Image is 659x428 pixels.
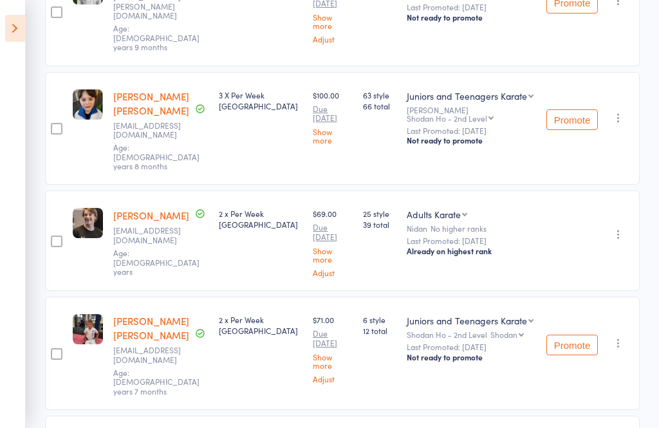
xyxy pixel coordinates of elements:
[363,208,396,219] span: 25 style
[407,224,536,232] div: Nidan
[363,314,396,325] span: 6 style
[113,346,197,364] small: darrellandjane@hotmail.com
[407,208,461,221] div: Adults Karate
[407,352,536,362] div: Not ready to promote
[313,208,352,277] div: $69.00
[313,89,352,145] div: $100.00
[407,246,536,256] div: Already on highest rank
[407,89,527,102] div: Juniors and Teenagers Karate
[313,314,352,383] div: $71.00
[219,314,303,336] div: 2 x Per Week [GEOGRAPHIC_DATA]
[313,127,352,144] a: Show more
[407,106,536,122] div: [PERSON_NAME]
[363,325,396,336] span: 12 total
[407,135,536,145] div: Not ready to promote
[313,104,352,123] small: Due [DATE]
[407,114,487,122] div: Shodan Ho - 2nd Level
[407,3,536,12] small: Last Promoted: [DATE]
[73,208,103,238] img: image1730786227.png
[431,223,487,234] span: No higher ranks
[313,223,352,241] small: Due [DATE]
[313,353,352,369] a: Show more
[313,375,352,383] a: Adjust
[407,314,527,327] div: Juniors and Teenagers Karate
[113,121,197,140] small: stefleevers@gmail.com
[490,330,517,339] div: Shodan
[313,35,352,43] a: Adjust
[113,23,200,52] span: Age: [DEMOGRAPHIC_DATA] years 9 months
[73,314,103,344] img: image1619074835.png
[113,247,200,277] span: Age: [DEMOGRAPHIC_DATA] years
[113,314,189,342] a: [PERSON_NAME] [PERSON_NAME]
[363,89,396,100] span: 63 style
[313,329,352,348] small: Due [DATE]
[113,367,200,396] span: Age: [DEMOGRAPHIC_DATA] years 7 months
[73,89,103,120] img: image1614142343.png
[407,342,536,351] small: Last Promoted: [DATE]
[313,13,352,30] a: Show more
[407,12,536,23] div: Not ready to promote
[546,109,598,130] button: Promote
[363,219,396,230] span: 39 total
[219,89,303,111] div: 3 X Per Week [GEOGRAPHIC_DATA]
[546,335,598,355] button: Promote
[113,142,200,171] span: Age: [DEMOGRAPHIC_DATA] years 8 months
[113,209,189,222] a: [PERSON_NAME]
[363,100,396,111] span: 66 total
[219,208,303,230] div: 2 x Per Week [GEOGRAPHIC_DATA]
[407,236,536,245] small: Last Promoted: [DATE]
[407,126,536,135] small: Last Promoted: [DATE]
[313,247,352,263] a: Show more
[407,330,536,339] div: Shodan Ho - 2nd Level
[313,268,352,277] a: Adjust
[113,89,189,117] a: [PERSON_NAME] [PERSON_NAME]
[113,226,197,245] small: Aidan.Loughlin2@gmail.com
